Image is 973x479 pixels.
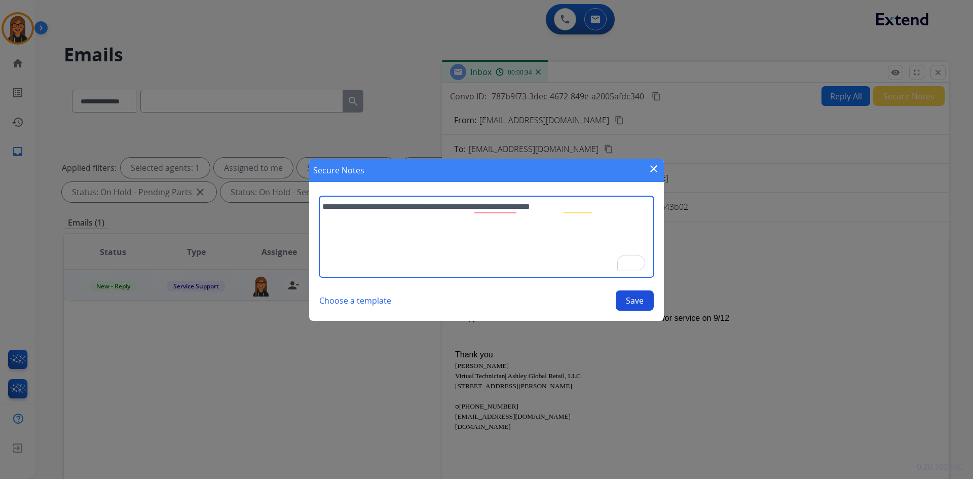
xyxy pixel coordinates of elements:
h1: Secure Notes [313,164,364,176]
mat-icon: close [648,163,660,175]
button: Save [616,290,654,311]
textarea: To enrich screen reader interactions, please activate Accessibility in Grammarly extension settings [319,196,654,277]
p: 0.20.1027RC [917,461,963,473]
button: Choose a template [319,290,391,311]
